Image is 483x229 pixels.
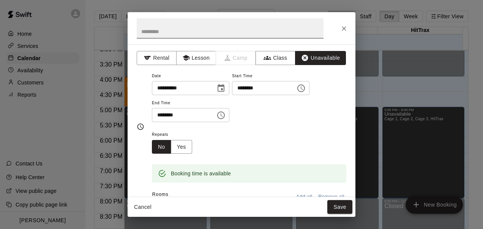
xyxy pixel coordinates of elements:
button: Choose time, selected time is 4:00 PM [294,81,309,96]
button: Cancel [131,200,155,214]
button: Choose time, selected time is 5:00 PM [213,108,229,123]
span: End Time [152,98,229,108]
button: Class [256,51,295,65]
span: Rooms [152,192,169,197]
div: Booking time is available [171,167,231,180]
button: No [152,140,171,154]
button: Rental [137,51,177,65]
div: outlined button group [152,140,192,154]
button: Choose date, selected date is Sep 18, 2025 [213,81,229,96]
button: Lesson [176,51,216,65]
span: Date [152,71,229,81]
button: Add all [292,191,316,203]
button: Save [327,200,352,214]
button: Remove all [316,191,346,203]
svg: Timing [137,123,144,130]
span: Start Time [232,71,309,81]
button: Yes [171,140,192,154]
span: Repeats [152,130,198,140]
button: Close [337,22,351,35]
button: Unavailable [295,51,346,65]
span: Camps can only be created in the Services page [216,51,256,65]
